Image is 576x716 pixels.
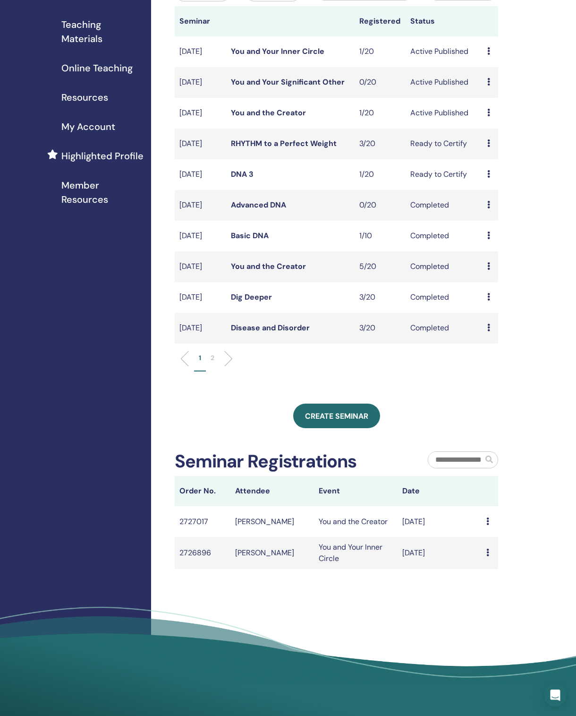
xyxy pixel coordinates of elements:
span: Member Resources [61,178,144,207]
td: 0/20 [355,190,406,221]
a: You and the Creator [231,261,306,271]
a: Dig Deeper [231,292,272,302]
span: Teaching Materials [61,17,144,46]
td: [DATE] [175,98,226,129]
td: 0/20 [355,67,406,98]
p: 1 [199,353,201,363]
td: 1/20 [355,36,406,67]
td: 3/20 [355,313,406,344]
span: Create seminar [305,411,368,421]
td: 3/20 [355,129,406,159]
span: Online Teaching [61,61,133,75]
a: You and Your Significant Other [231,77,345,87]
a: Disease and Disorder [231,323,310,333]
a: You and the Creator [231,108,306,118]
td: [DATE] [175,251,226,282]
td: Active Published [406,36,483,67]
td: 3/20 [355,282,406,313]
td: Completed [406,313,483,344]
td: [DATE] [175,190,226,221]
a: Advanced DNA [231,200,286,210]
th: Event [314,476,398,506]
td: Completed [406,282,483,313]
td: Active Published [406,98,483,129]
td: [DATE] [175,36,226,67]
span: Resources [61,90,108,104]
div: Open Intercom Messenger [544,684,567,707]
td: You and Your Inner Circle [314,537,398,569]
td: 1/20 [355,98,406,129]
td: [DATE] [175,129,226,159]
td: 2727017 [175,506,230,537]
td: [DATE] [175,67,226,98]
td: Completed [406,221,483,251]
th: Date [398,476,481,506]
p: 2 [211,353,214,363]
a: DNA 3 [231,169,254,179]
td: [PERSON_NAME] [230,506,314,537]
td: [DATE] [398,506,481,537]
td: [DATE] [175,159,226,190]
td: Active Published [406,67,483,98]
th: Status [406,6,483,36]
a: Create seminar [293,404,380,428]
th: Order No. [175,476,230,506]
span: My Account [61,120,115,134]
td: 2726896 [175,537,230,569]
th: Registered [355,6,406,36]
td: Ready to Certify [406,129,483,159]
td: [DATE] [175,221,226,251]
td: [DATE] [175,313,226,344]
td: Ready to Certify [406,159,483,190]
td: 5/20 [355,251,406,282]
td: Completed [406,190,483,221]
span: Highlighted Profile [61,149,144,163]
h2: Seminar Registrations [175,451,356,473]
td: 1/20 [355,159,406,190]
th: Seminar [175,6,226,36]
a: Basic DNA [231,231,269,241]
td: [DATE] [398,537,481,569]
td: You and the Creator [314,506,398,537]
td: [PERSON_NAME] [230,537,314,569]
td: [DATE] [175,282,226,313]
th: Attendee [230,476,314,506]
td: 1/10 [355,221,406,251]
a: You and Your Inner Circle [231,46,324,56]
a: RHYTHM to a Perfect Weight [231,138,337,148]
td: Completed [406,251,483,282]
